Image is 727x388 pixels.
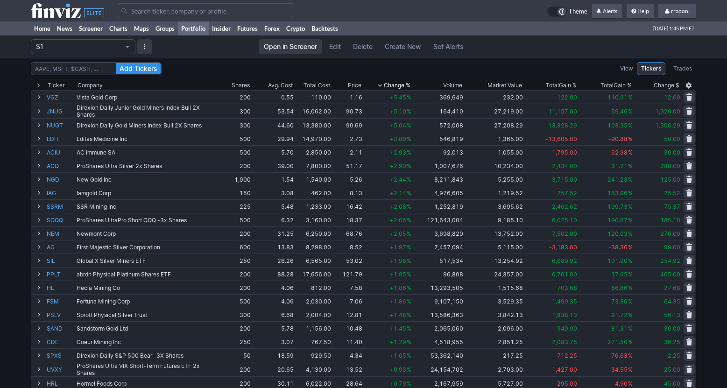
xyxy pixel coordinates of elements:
[308,21,341,35] a: Backtests
[628,176,633,183] span: %
[611,271,628,278] span: 37.95
[407,162,411,169] span: %
[607,217,628,224] span: 190.67
[77,244,217,251] div: First Majestic Silver Corporation
[611,311,628,318] span: 91.72
[658,4,696,19] a: rraponi
[412,213,465,226] td: 121,643,004
[77,203,217,210] div: SSR Mining Inc
[232,81,250,90] div: Shares
[131,21,152,35] a: Maps
[218,240,252,254] td: 600
[390,94,406,101] span: +5.45
[664,190,680,197] span: 25.52
[407,176,411,183] span: %
[428,39,469,54] a: Set Alerts
[295,186,332,199] td: 462.00
[295,267,332,281] td: 17,656.00
[412,267,465,281] td: 96,808
[252,159,295,172] td: 39.00
[77,271,217,278] div: abrdn Physical Platinum Shares ETF
[295,132,332,145] td: 14,970.00
[412,104,465,118] td: 164,410
[390,176,406,183] span: +2.44
[552,257,577,264] span: 6,689.92
[641,64,661,73] span: Tickers
[628,203,633,210] span: %
[412,226,465,240] td: 3,698,820
[252,118,295,132] td: 44.60
[549,244,577,251] span: -3,183.00
[116,63,161,74] button: Add Tickers
[295,118,332,132] td: 13,380.00
[332,104,363,118] td: 90.73
[407,298,411,305] span: %
[607,94,628,101] span: 110.91
[549,149,577,156] span: -1,795.00
[77,94,217,101] div: Vista Gold Corp
[464,159,524,172] td: 10,234.00
[47,268,75,281] a: PPLT
[660,162,680,169] span: 288.00
[464,254,524,267] td: 13,254.92
[412,159,465,172] td: 1,007,676
[660,271,680,278] span: 465.00
[655,122,680,129] span: 1,306.29
[664,284,680,291] span: 27.68
[252,145,295,159] td: 5.70
[47,91,75,104] a: VGZ
[252,308,295,321] td: 6.68
[218,308,252,321] td: 300
[608,244,628,251] span: -38.36
[54,21,76,35] a: News
[607,190,628,197] span: 163.96
[252,240,295,254] td: 13.83
[546,81,559,90] span: Total
[47,240,75,254] a: AG
[407,311,411,318] span: %
[31,81,46,90] div: Expand All
[295,159,332,172] td: 7,800.00
[407,94,411,101] span: %
[380,39,426,54] a: Create New
[390,311,406,318] span: +1.48
[234,21,261,35] a: Futures
[464,199,524,213] td: 3,695.62
[348,39,378,54] button: Delete
[552,162,577,169] span: 2,434.00
[412,281,465,294] td: 13,293,505
[557,190,577,197] span: 757.52
[295,281,332,294] td: 812.00
[390,108,406,115] span: +5.10
[412,186,465,199] td: 4,976,605
[252,132,295,145] td: 29.94
[47,295,75,308] a: FSM
[218,90,252,104] td: 200
[252,186,295,199] td: 3.08
[218,321,252,335] td: 200
[412,132,465,145] td: 546,819
[384,81,410,90] span: Change %
[218,267,252,281] td: 200
[332,281,363,294] td: 7.58
[487,81,522,90] span: Market Value
[332,226,363,240] td: 68.76
[552,298,577,305] span: 1,499.35
[47,146,75,159] a: ACIU
[628,311,633,318] span: %
[31,62,162,75] input: AAPL, MSFT, $CASH, …
[385,42,421,51] span: Create New
[407,135,411,142] span: %
[48,81,64,90] div: Ticker
[332,267,363,281] td: 121.79
[412,254,465,267] td: 517,534
[464,308,524,321] td: 3,842.13
[412,294,465,308] td: 9,107,150
[412,199,465,213] td: 1,252,819
[252,90,295,104] td: 0.55
[47,132,75,145] a: EDIT
[611,162,628,169] span: 31.21
[552,203,577,210] span: 2,462.62
[332,145,363,159] td: 2.11
[443,81,462,90] div: Volume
